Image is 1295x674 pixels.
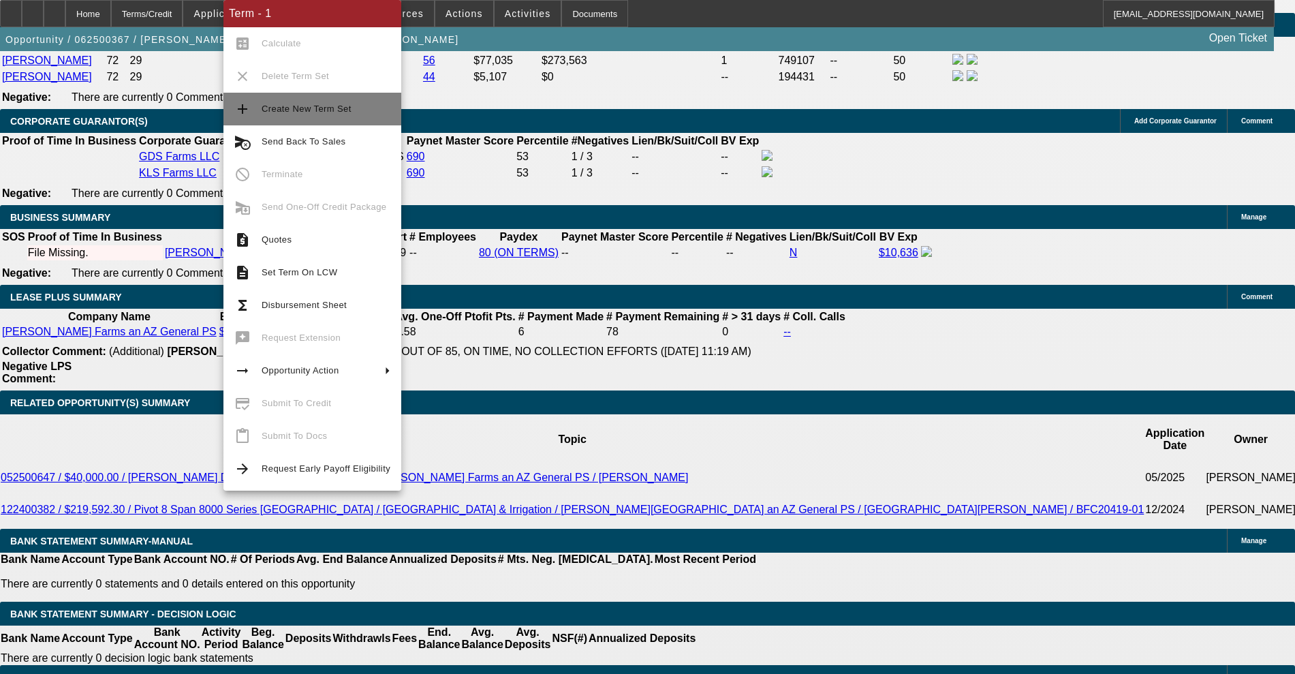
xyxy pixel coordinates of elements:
b: Paynet Master Score [561,231,668,243]
a: KLS Farms LLC [139,167,217,179]
span: NEW DEAL , 4 PAYMENTS OUT OF 85, ON TIME, NO COLLECTION EFFORTS ([DATE] 11:19 AM) [265,346,751,357]
span: Set Term On LCW [262,267,337,277]
td: 72 [106,70,127,85]
span: Opportunity / 062500367 / [PERSON_NAME] Farms an AZ General PS / [PERSON_NAME] [5,34,459,45]
th: Avg. Deposits [504,626,552,652]
a: 56 [423,55,435,66]
span: LEASE PLUS SUMMARY [10,292,122,303]
div: File Missing. [28,247,162,259]
div: -- [561,247,668,259]
span: (Additional) [109,346,164,357]
b: # Coll. Calls [783,311,845,322]
div: -- [671,247,723,259]
button: Activities [495,1,561,27]
a: [PERSON_NAME] [2,55,92,66]
b: Paydex [499,231,537,243]
td: $273,563 [541,53,719,68]
a: 80 (ON TERMS) [479,247,559,258]
span: There are currently 0 Comments entered on this opportunity [72,91,360,103]
b: Lien/Bk/Suit/Coll [631,135,718,147]
td: 72 [106,53,127,68]
img: facebook-icon.png [762,166,773,177]
th: Activity Period [201,626,242,652]
span: Comment [1241,117,1273,125]
a: 44 [423,71,435,82]
img: facebook-icon.png [952,54,963,65]
th: Bank Account NO. [134,626,201,652]
a: -- [783,326,791,337]
div: 53 [516,167,568,179]
td: 194431 [778,70,828,85]
b: Negative: [2,91,51,103]
a: 122400382 / $219,592.30 / Pivot 8 Span 8000 Series [GEOGRAPHIC_DATA] / [GEOGRAPHIC_DATA] & Irriga... [1,504,1144,515]
th: Proof of Time In Business [27,230,163,244]
td: 50 [892,70,950,85]
td: $77,035 [473,53,540,68]
b: Corporate Guarantor [139,135,247,147]
td: 50 [892,53,950,68]
td: $0 [541,70,719,85]
mat-icon: cancel_schedule_send [234,134,251,150]
td: -- [720,149,760,164]
a: 052500647 / $40,000.00 / [PERSON_NAME] Deere 644H / Sale Leaseback / [PERSON_NAME] Farms an AZ Ge... [1,472,688,483]
td: -- [720,166,760,181]
b: BV Exp [220,311,258,322]
th: Withdrawls [332,626,391,652]
span: Application [193,8,249,19]
td: 6 [518,325,604,339]
b: Lien/Bk/Suit/Coll [790,231,876,243]
th: End. Balance [418,626,461,652]
th: Annualized Deposits [388,553,497,566]
button: Application [183,1,260,27]
b: # > 31 days [722,311,781,322]
span: There are currently 0 Comments entered on this opportunity [72,187,360,199]
span: Bank Statement Summary - Decision Logic [10,609,236,619]
b: Paynet Master Score [407,135,514,147]
td: -- [830,53,892,68]
span: Manage [1241,537,1266,545]
span: There are currently 0 Comments entered on this opportunity [72,267,360,279]
span: -- [409,247,417,258]
th: Avg. Balance [461,626,503,652]
b: Negative LPS Comment: [2,361,72,384]
img: linkedin-icon.png [967,54,978,65]
td: 6.58 [394,325,516,339]
span: Quotes [262,234,292,245]
span: Actions [446,8,483,19]
th: Application Date [1144,414,1205,465]
img: facebook-icon.png [952,70,963,81]
div: -- [726,247,787,259]
button: Actions [435,1,493,27]
b: # Payment Remaining [606,311,719,322]
span: Manage [1241,213,1266,221]
mat-icon: add [234,101,251,117]
th: Most Recent Period [654,553,757,566]
th: Account Type [61,626,134,652]
td: 78 [606,325,720,339]
td: -- [830,70,892,85]
b: #Negatives [572,135,629,147]
img: facebook-icon.png [921,246,932,257]
a: GDS Farms LLC [139,151,219,162]
a: 690 [407,167,425,179]
img: linkedin-icon.png [967,70,978,81]
td: 29 [129,53,249,68]
span: BUSINESS SUMMARY [10,212,110,223]
td: $5,107 [473,70,540,85]
div: 1 / 3 [572,151,629,163]
th: Fees [392,626,418,652]
b: Negative: [2,267,51,279]
td: 05/2025 [1144,465,1205,491]
a: [PERSON_NAME] [2,71,92,82]
span: BANK STATEMENT SUMMARY-MANUAL [10,536,193,547]
b: # Employees [409,231,476,243]
th: Proof of Time In Business [1,134,137,148]
a: Open Ticket [1204,27,1273,50]
span: Request Early Payoff Eligibility [262,463,390,474]
span: RELATED OPPORTUNITY(S) SUMMARY [10,397,190,408]
b: # Negatives [726,231,787,243]
b: Avg. One-Off Ptofit Pts. [395,311,516,322]
b: Percentile [671,231,723,243]
b: [PERSON_NAME]: [167,346,262,357]
a: N [790,247,798,258]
